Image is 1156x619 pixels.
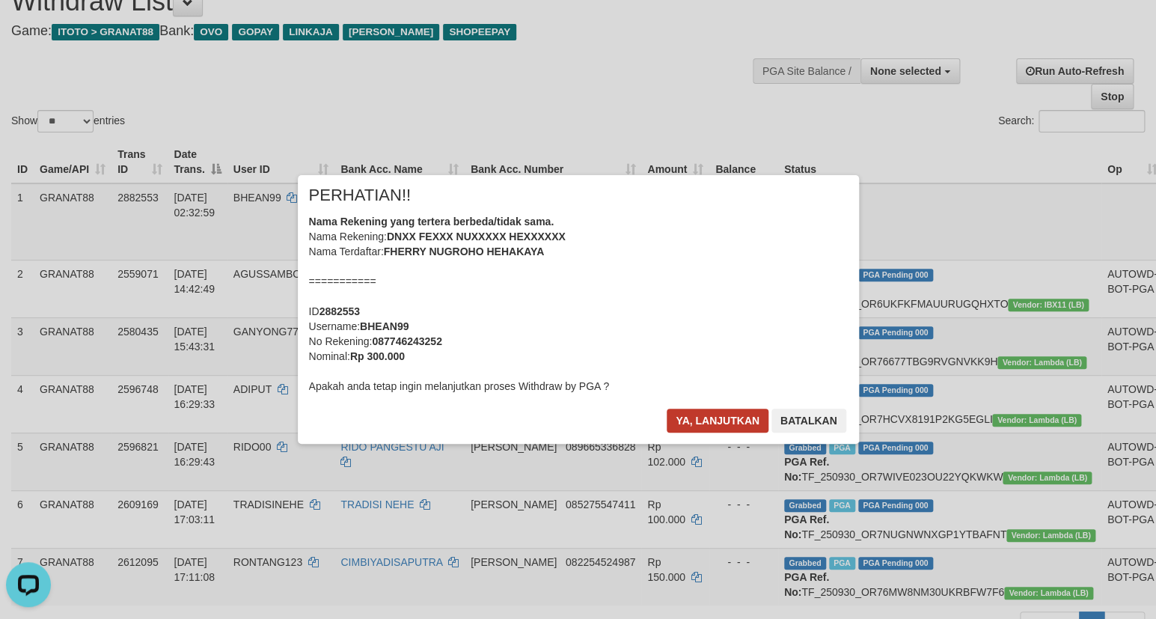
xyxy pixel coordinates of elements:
[309,216,554,228] b: Nama Rekening yang tertera berbeda/tidak sama.
[384,246,544,257] b: FHERRY NUGROHO HEHAKAYA
[309,188,412,203] span: PERHATIAN!!
[771,409,846,433] button: Batalkan
[667,409,768,433] button: Ya, lanjutkan
[360,320,409,332] b: BHEAN99
[309,214,848,394] div: Nama Rekening: Nama Terdaftar: =========== ID Username: No Rekening: Nominal: Apakah anda tetap i...
[6,6,51,51] button: Open LiveChat chat widget
[372,335,441,347] b: 087746243252
[387,231,566,243] b: DNXX FEXXX NUXXXXX HEXXXXXX
[319,305,361,317] b: 2882553
[350,350,405,362] b: Rp 300.000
